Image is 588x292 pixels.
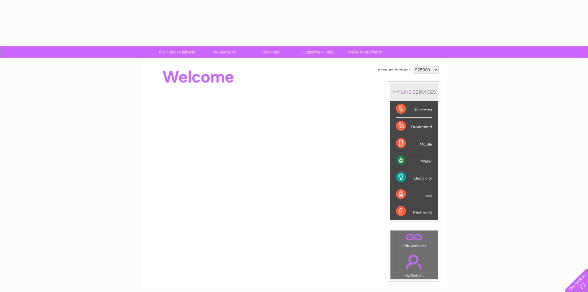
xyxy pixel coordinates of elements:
[396,101,432,118] div: Telecoms
[376,65,411,75] td: Account number
[392,251,436,273] a: .
[390,230,438,250] td: Link Account
[292,46,343,58] a: Customer Help
[396,152,432,169] div: Water
[339,46,390,58] a: Make A Payment
[396,118,432,135] div: Broadband
[400,89,413,95] div: LIVE
[396,169,432,186] div: Electricity
[198,46,249,58] a: My Account
[245,46,296,58] a: Services
[396,203,432,220] div: Payments
[152,46,202,58] a: My Clear Business
[390,249,438,280] td: My Details
[390,83,438,101] div: MY SERVICES
[392,232,436,243] a: .
[396,135,432,152] div: Mobile
[396,186,432,203] div: Gas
